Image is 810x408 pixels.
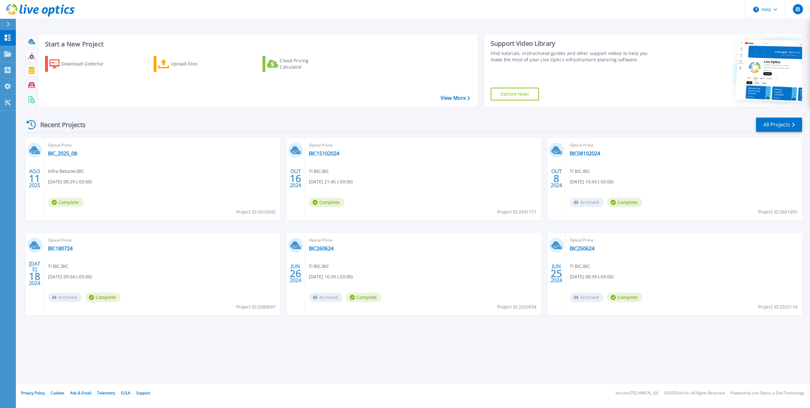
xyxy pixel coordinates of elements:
a: Download Collector [45,56,116,72]
a: BIC180724 [48,245,73,252]
span: Project ID: 2681095 [758,208,797,215]
a: Privacy Policy [21,390,45,396]
span: 8 [554,176,559,181]
span: Infra Betunel , BIC [48,168,84,175]
span: Complete [607,198,642,207]
div: Download Collector [61,58,112,70]
div: Cloud Pricing Calculator [280,58,330,70]
a: Explore Now! [491,88,539,100]
div: OUT 2024 [289,167,302,190]
li: Version: [TECHNICAL_ID] [615,391,658,395]
span: TI BIC , BIC [309,168,329,175]
span: TI BIC , BIC [309,263,329,270]
div: JUN 2024 [550,262,562,285]
span: [DATE] 10:43 (-03:00) [570,178,614,185]
div: Recent Projects [24,117,94,133]
span: Archived [48,293,82,302]
span: [DATE] 21:45 (-03:00) [309,178,353,185]
span: Complete [607,293,642,302]
a: Upload Files [154,56,224,72]
a: Cookies [50,390,64,396]
div: [DATE] 2024 [29,262,41,285]
span: 11 [29,176,40,181]
a: Cloud Pricing Calculator [262,56,333,72]
span: 25 [551,271,562,276]
span: Complete [48,198,83,207]
a: Support [136,390,150,396]
span: [DATE] 10:39 (-03:00) [309,273,353,280]
span: Complete [309,198,344,207]
a: Telemetry [97,390,115,396]
span: Project ID: 2552174 [758,303,797,310]
span: Project ID: 3010545 [236,208,276,215]
a: Ads & Email [70,390,91,396]
a: BIC08102024 [570,150,600,157]
span: Archived [309,293,343,302]
span: Archived [570,293,604,302]
span: Project ID: 2691171 [497,208,536,215]
a: BIC_2025_08 [48,150,77,157]
span: TI BIC , BIC [570,168,590,175]
span: IB [795,7,800,12]
span: Complete [346,293,382,302]
span: Optical Prime [309,142,537,149]
span: Project ID: 2580697 [236,303,276,310]
a: BIC260624 [309,245,334,252]
div: Find tutorials, instructional guides and other support videos to help you make the most of your L... [491,50,655,63]
a: All Projects [756,118,802,132]
span: Optical Prime [309,237,537,244]
li: © 2025 Dell Inc. All Rights Reserved [664,391,725,395]
div: JUN 2024 [289,262,302,285]
h3: Start a New Project [45,41,470,48]
a: BIC15102024 [309,150,339,157]
a: EULA [121,390,130,396]
span: TI BIC , BIC [48,263,68,270]
div: Upload Files [171,58,222,70]
span: Optical Prime [48,142,276,149]
span: Optical Prime [48,237,276,244]
span: Project ID: 2553934 [497,303,536,310]
div: Support Video Library [491,39,655,48]
span: [DATE] 09:04 (-03:00) [48,273,92,280]
div: OUT 2024 [550,167,562,190]
span: TI BIC , BIC [570,263,590,270]
span: 16 [290,176,301,181]
span: 26 [290,271,301,276]
span: [DATE] 08:39 (-03:00) [570,273,614,280]
span: Complete [85,293,121,302]
a: View More [441,95,470,101]
span: [DATE] 08:29 (-03:00) [48,178,92,185]
span: 18 [29,274,40,279]
span: Optical Prime [570,237,798,244]
li: Powered by Live Optics, a Dell Technology [730,391,804,395]
span: Archived [570,198,604,207]
a: BIC250624 [570,245,594,252]
span: Optical Prime [570,142,798,149]
div: AGO 2025 [29,167,41,190]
